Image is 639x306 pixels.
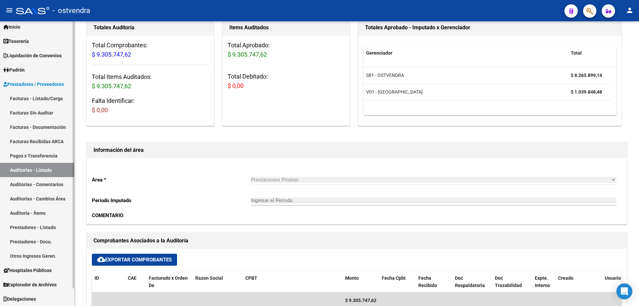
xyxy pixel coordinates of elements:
span: Monto [345,275,359,281]
datatable-header-cell: Gerenciador [363,46,568,60]
span: ID [95,275,99,281]
h3: Total Aprobado: [228,41,345,59]
datatable-header-cell: Expte. Interno [532,271,555,293]
datatable-header-cell: Fecha Cpbt [379,271,416,293]
span: Gerenciador [366,50,392,56]
h3: Total Items Auditados: [92,72,209,91]
h3: Total Comprobantes: [92,41,209,59]
h1: Información del área [94,145,620,155]
span: Padrón [3,66,25,74]
h3: Total Debitado: [228,72,345,91]
mat-icon: person [626,6,634,14]
datatable-header-cell: Razon Social [193,271,243,293]
span: Usuario [605,275,621,281]
datatable-header-cell: Total [568,46,611,60]
h3: Falta Identificar: [92,96,209,115]
span: $ 9.305.747,62 [92,83,131,90]
span: Exportar Comprobantes [97,257,172,263]
datatable-header-cell: Doc Respaldatoria [452,271,492,293]
h1: Totales Aprobado - Imputado x Gerenciador [365,22,615,33]
span: $ 0,00 [92,107,108,114]
strong: $ 8.265.899,14 [571,73,602,78]
span: $ 0,00 [228,82,244,89]
p: Periodo Imputado [92,197,251,204]
span: Fecha Cpbt [382,275,406,281]
datatable-header-cell: Monto [342,271,379,293]
span: V01 - [GEOGRAPHIC_DATA] [366,89,423,95]
span: Prestadores / Proveedores [3,81,64,88]
span: : [92,212,124,218]
span: Doc Trazabilidad [495,275,522,288]
span: Delegaciones [3,295,36,303]
p: Area * [92,176,251,183]
datatable-header-cell: CPBT [243,271,342,293]
span: $ 9.305.747,62 [92,51,131,58]
strong: COMENTARIO [92,212,123,218]
span: $ 9.305.747,62 [228,51,267,58]
div: Open Intercom Messenger [616,283,632,299]
span: Liquidación de Convenios [3,52,62,59]
datatable-header-cell: Fecha Recibido [416,271,452,293]
mat-icon: cloud_download [97,255,105,263]
strong: $ 1.039.848,48 [571,89,602,95]
span: CAE [128,275,136,281]
span: Hospitales Públicos [3,267,52,274]
span: Tesorería [3,38,29,45]
span: Fecha Recibido [418,275,437,288]
datatable-header-cell: Facturado x Orden De [146,271,193,293]
span: Expte. Interno [535,275,550,288]
h1: Comprobantes Asociados a la Auditoría [94,235,620,246]
span: Creado [558,275,573,281]
datatable-header-cell: Creado [555,271,602,293]
datatable-header-cell: ID [92,271,125,293]
span: Inicio [3,23,20,31]
span: Total [571,50,582,56]
button: Exportar Comprobantes [92,254,177,266]
datatable-header-cell: Doc Trazabilidad [492,271,532,293]
span: Razon Social [195,275,223,281]
span: CPBT [245,275,257,281]
span: S81 - OSTVENDRA [366,73,404,78]
datatable-header-cell: CAE [125,271,146,293]
span: $ 9.305.747,62 [345,298,376,303]
span: Doc Respaldatoria [455,275,485,288]
span: Explorador de Archivos [3,281,57,288]
h1: Items Auditados [229,22,343,33]
mat-icon: menu [5,6,13,14]
span: Facturado x Orden De [149,275,188,288]
h1: Totales Auditoría [94,22,207,33]
span: - ostvendra [53,3,90,18]
span: Prestaciones Propias [251,177,299,183]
